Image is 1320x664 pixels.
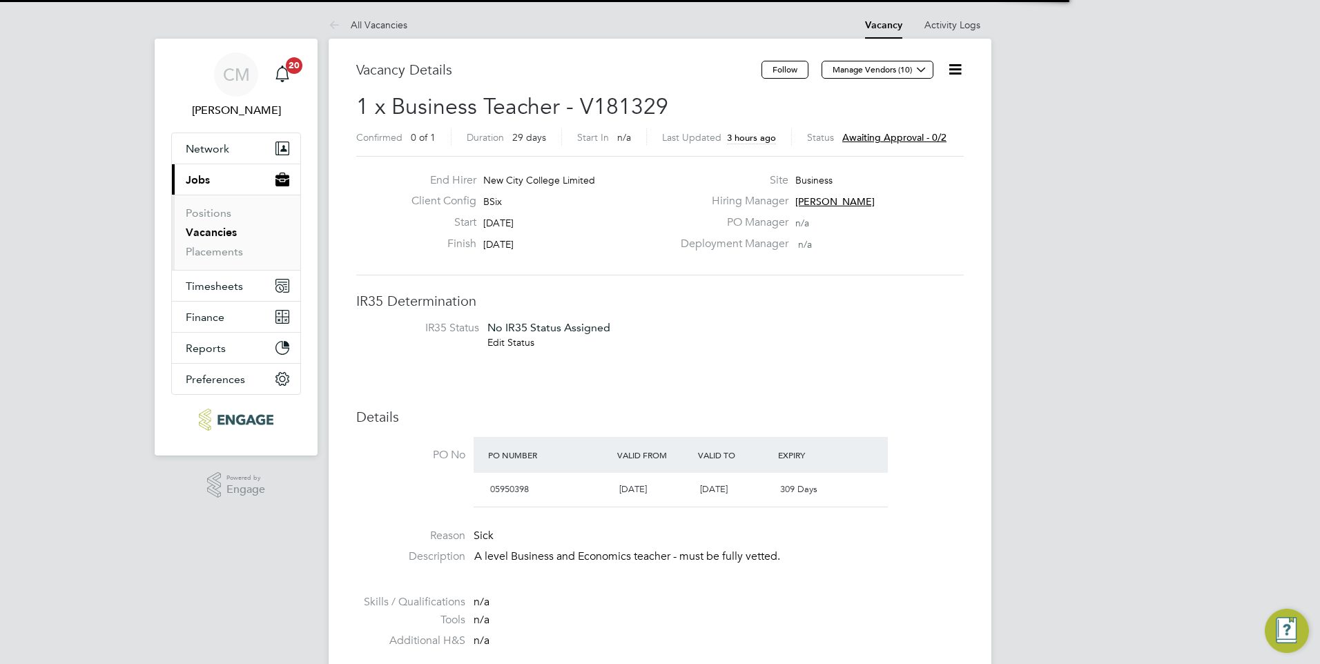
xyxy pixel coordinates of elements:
[798,238,812,251] span: n/a
[865,19,902,31] a: Vacancy
[207,472,266,498] a: Powered byEngage
[370,321,479,335] label: IR35 Status
[474,549,964,564] p: A level Business and Economics teacher - must be fully vetted.
[186,342,226,355] span: Reports
[356,529,465,543] label: Reason
[172,364,300,394] button: Preferences
[171,409,301,431] a: Go to home page
[619,483,647,495] span: [DATE]
[795,174,833,186] span: Business
[186,226,237,239] a: Vacancies
[672,215,788,230] label: PO Manager
[487,336,534,349] a: Edit Status
[780,483,817,495] span: 309 Days
[474,613,489,627] span: n/a
[186,280,243,293] span: Timesheets
[356,408,964,426] h3: Details
[924,19,980,31] a: Activity Logs
[186,142,229,155] span: Network
[186,373,245,386] span: Preferences
[483,217,514,229] span: [DATE]
[226,472,265,484] span: Powered by
[172,333,300,363] button: Reports
[795,217,809,229] span: n/a
[577,131,609,144] label: Start In
[186,311,224,324] span: Finance
[474,595,489,609] span: n/a
[483,174,595,186] span: New City College Limited
[356,613,465,627] label: Tools
[485,442,614,467] div: PO Number
[842,131,947,144] span: Awaiting approval - 0/2
[172,271,300,301] button: Timesheets
[356,634,465,648] label: Additional H&S
[186,245,243,258] a: Placements
[400,194,476,208] label: Client Config
[411,131,436,144] span: 0 of 1
[356,61,761,79] h3: Vacancy Details
[695,442,775,467] div: Valid To
[356,595,465,609] label: Skills / Qualifications
[727,132,776,144] span: 3 hours ago
[490,483,529,495] span: 05950398
[172,133,300,164] button: Network
[171,52,301,119] a: CM[PERSON_NAME]
[662,131,721,144] label: Last Updated
[474,634,489,647] span: n/a
[269,52,296,97] a: 20
[483,195,502,208] span: BSix
[672,173,788,188] label: Site
[186,206,231,219] a: Positions
[356,93,668,120] span: 1 x Business Teacher - V181329
[226,484,265,496] span: Engage
[400,173,476,188] label: End Hirer
[614,442,695,467] div: Valid From
[400,215,476,230] label: Start
[483,238,514,251] span: [DATE]
[356,292,964,310] h3: IR35 Determination
[171,102,301,119] span: Colleen Marshall
[672,237,788,251] label: Deployment Manager
[807,131,834,144] label: Status
[172,164,300,195] button: Jobs
[186,173,210,186] span: Jobs
[617,131,631,144] span: n/a
[223,66,250,84] span: CM
[356,448,465,462] label: PO No
[672,194,788,208] label: Hiring Manager
[172,195,300,270] div: Jobs
[512,131,546,144] span: 29 days
[199,409,273,431] img: ncclondon-logo-retina.png
[172,302,300,332] button: Finance
[1265,609,1309,653] button: Engage Resource Center
[700,483,728,495] span: [DATE]
[761,61,808,79] button: Follow
[474,529,494,543] span: Sick
[356,549,465,564] label: Description
[286,57,302,74] span: 20
[775,442,855,467] div: Expiry
[795,195,875,208] span: [PERSON_NAME]
[467,131,504,144] label: Duration
[400,237,476,251] label: Finish
[356,131,402,144] label: Confirmed
[155,39,318,456] nav: Main navigation
[822,61,933,79] button: Manage Vendors (10)
[329,19,407,31] a: All Vacancies
[487,321,610,334] span: No IR35 Status Assigned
